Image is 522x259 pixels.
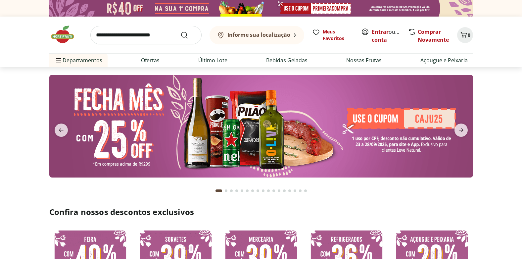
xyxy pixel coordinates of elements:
[210,26,304,44] button: Informe sua localização
[372,28,389,35] a: Entrar
[49,75,473,178] img: banana
[303,183,308,199] button: Go to page 17 from fs-carousel
[468,32,470,38] span: 0
[245,183,250,199] button: Go to page 6 from fs-carousel
[372,28,408,43] a: Criar conta
[223,183,229,199] button: Go to page 2 from fs-carousel
[420,56,468,64] a: Açougue e Peixaria
[229,183,234,199] button: Go to page 3 from fs-carousel
[418,28,449,43] a: Comprar Novamente
[266,56,308,64] a: Bebidas Geladas
[346,56,382,64] a: Nossas Frutas
[180,31,196,39] button: Submit Search
[239,183,245,199] button: Go to page 5 from fs-carousel
[298,183,303,199] button: Go to page 16 from fs-carousel
[287,183,292,199] button: Go to page 14 from fs-carousel
[250,183,255,199] button: Go to page 7 from fs-carousel
[49,124,73,137] button: previous
[55,52,102,68] span: Departamentos
[292,183,298,199] button: Go to page 15 from fs-carousel
[457,27,473,43] button: Carrinho
[49,25,82,44] img: Hortifruti
[141,56,160,64] a: Ofertas
[312,28,353,42] a: Meus Favoritos
[227,31,290,38] b: Informe sua localização
[261,183,266,199] button: Go to page 9 from fs-carousel
[55,52,63,68] button: Menu
[276,183,282,199] button: Go to page 12 from fs-carousel
[266,183,271,199] button: Go to page 10 from fs-carousel
[234,183,239,199] button: Go to page 4 from fs-carousel
[255,183,261,199] button: Go to page 8 from fs-carousel
[49,207,473,217] h2: Confira nossos descontos exclusivos
[271,183,276,199] button: Go to page 11 from fs-carousel
[449,124,473,137] button: next
[214,183,223,199] button: Current page from fs-carousel
[90,26,202,44] input: search
[198,56,227,64] a: Último Lote
[372,28,401,44] span: ou
[282,183,287,199] button: Go to page 13 from fs-carousel
[323,28,353,42] span: Meus Favoritos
